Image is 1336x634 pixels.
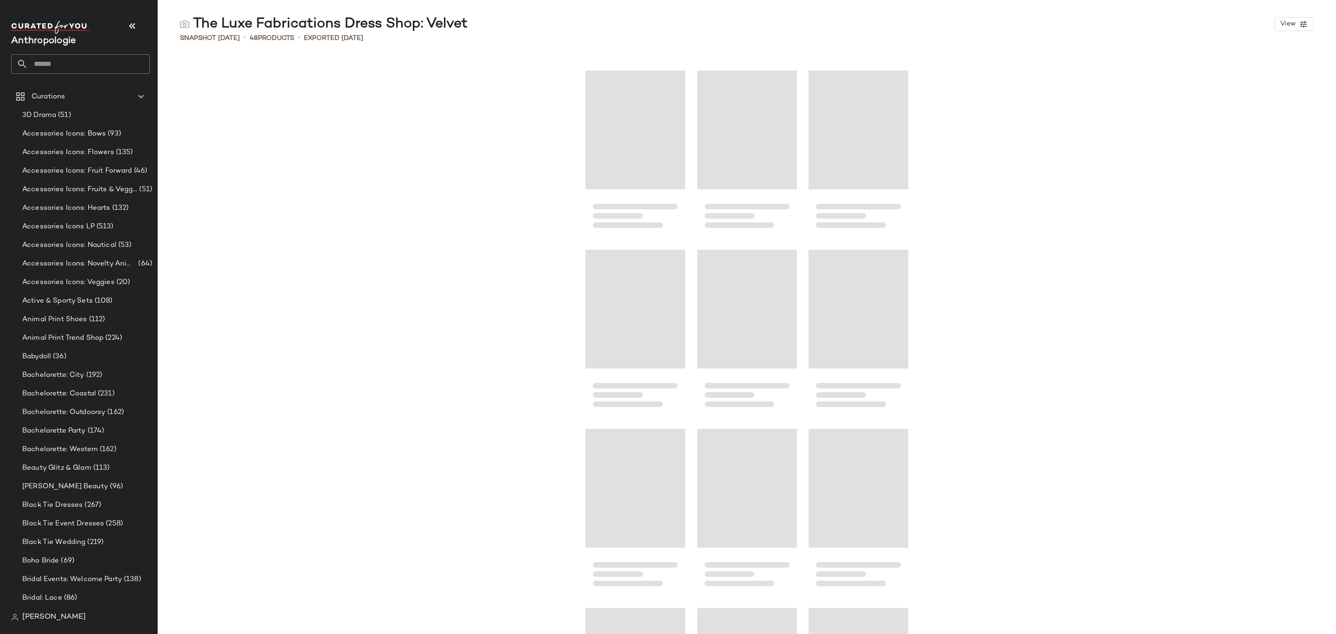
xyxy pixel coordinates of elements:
span: 3D Drama [22,110,56,121]
span: (192) [84,370,103,381]
span: (231) [96,388,115,399]
span: (224) [103,333,122,343]
span: (20) [115,277,130,288]
span: View [1280,20,1296,28]
span: (135) [114,147,133,158]
button: View [1275,17,1314,31]
span: Black Tie Event Dresses [22,518,104,529]
span: Bachelorette: City [22,370,84,381]
span: Beauty Glitz & Glam [22,463,91,473]
span: Boho Bride [22,556,59,566]
span: (108) [93,296,113,306]
span: Bridal: Lace [22,593,62,603]
img: svg%3e [11,614,19,621]
div: Loading... [697,67,797,239]
div: Products [250,33,294,43]
span: (53) [116,240,132,251]
span: Accessories Icons: Flowers [22,147,114,158]
span: Black Tie Dresses [22,500,83,511]
span: (86) [62,593,77,603]
span: (258) [104,518,123,529]
img: cfy_white_logo.C9jOOHJF.svg [11,21,90,34]
span: (36) [51,351,66,362]
div: Loading... [585,246,685,418]
span: Accessories Icons: Veggies [22,277,115,288]
span: (69) [59,556,74,566]
span: Babydoll [22,351,51,362]
span: Accessories Icons: Nautical [22,240,116,251]
span: (138) [122,574,141,585]
div: Loading... [809,67,908,239]
span: (51) [56,110,71,121]
span: Accessories Icons: Hearts [22,203,110,213]
span: (132) [110,203,129,213]
div: Loading... [585,67,685,239]
div: Loading... [809,246,908,418]
span: (219) [85,537,103,548]
div: Loading... [697,246,797,418]
span: Bachelorette: Coastal [22,388,96,399]
div: The Luxe Fabrications Dress Shop: Velvet [180,15,468,33]
span: (46) [132,166,148,176]
span: Active & Sporty Sets [22,296,93,306]
span: Animal Print Trend Shop [22,333,103,343]
span: Black Tie Wedding [22,537,85,548]
span: • [244,32,246,44]
div: Loading... [585,425,685,597]
span: [PERSON_NAME] [22,612,86,623]
span: [PERSON_NAME] Beauty [22,481,108,492]
span: Accessories Icons LP [22,221,95,232]
span: Bridal Events: Welcome Party [22,574,122,585]
div: Loading... [697,425,797,597]
span: Accessories Icons: Bows [22,129,106,139]
span: Bachelorette Party [22,426,86,436]
span: (174) [86,426,104,436]
span: Accessories Icons: Novelty Animal [22,259,136,269]
span: (267) [83,500,101,511]
span: Snapshot [DATE] [180,33,240,43]
span: Bachelorette: Western [22,444,98,455]
span: (96) [108,481,123,492]
div: Loading... [809,425,908,597]
p: Exported [DATE] [304,33,363,43]
img: svg%3e [180,19,189,29]
span: Animal Print Shoes [22,314,87,325]
span: (93) [106,129,121,139]
span: • [298,32,300,44]
span: (112) [87,314,105,325]
span: (51) [137,184,152,195]
span: (64) [136,259,152,269]
span: (162) [98,444,116,455]
span: Current Company Name [11,36,76,46]
span: 48 [250,35,258,42]
span: Accessories Icons: Fruits & Veggies [22,184,137,195]
span: Accessories Icons: Fruit Forward [22,166,132,176]
span: (162) [105,407,124,418]
span: (513) [95,221,114,232]
span: Bachelorette: Outdoorsy [22,407,105,418]
span: (113) [91,463,110,473]
span: Curations [32,91,65,102]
